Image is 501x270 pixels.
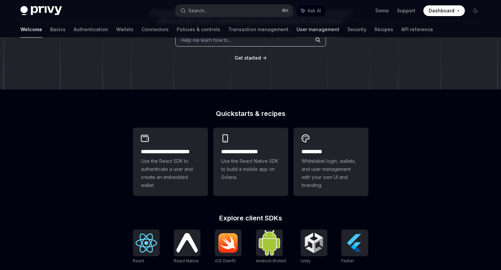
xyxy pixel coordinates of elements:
img: iOS (Swift) [218,233,239,253]
span: Whitelabel login, wallets, and user management with your own UI and branding. [302,157,360,189]
span: Dashboard [429,7,454,14]
a: Recipes [374,21,393,38]
a: ReactReact [133,229,160,264]
a: API reference [401,21,433,38]
a: FlutterFlutter [341,229,368,264]
a: Demo [375,7,389,14]
a: Connectors [142,21,169,38]
button: Search...⌘K [176,5,293,17]
a: UnityUnity [301,229,327,264]
span: Android (Kotlin) [256,258,286,263]
a: iOS (Swift)iOS (Swift) [215,229,242,264]
a: Android (Kotlin)Android (Kotlin) [256,229,286,264]
img: React [136,233,157,253]
a: **** *****Whitelabel login, wallets, and user management with your own UI and branding. [294,128,368,196]
span: React [133,258,144,263]
span: iOS (Swift) [215,258,236,263]
a: Basics [50,21,66,38]
button: Ask AI [296,5,326,17]
img: dark logo [20,6,62,15]
a: Get started [235,55,261,61]
a: Welcome [20,21,42,38]
img: React Native [176,233,198,252]
h2: Quickstarts & recipes [133,110,368,117]
a: Security [347,21,366,38]
a: React NativeReact Native [174,229,200,264]
a: User management [297,21,339,38]
a: Support [397,7,415,14]
span: React Native [174,258,199,263]
a: Policies & controls [177,21,220,38]
a: Wallets [116,21,134,38]
button: Toggle dark mode [470,5,481,16]
span: Use the React Native SDK to build a mobile app on Solana. [221,157,280,181]
a: Dashboard [423,5,465,16]
span: Ask AI [308,7,321,14]
span: Unity [301,258,311,263]
a: **** **** **** ***Use the React Native SDK to build a mobile app on Solana. [213,128,288,196]
h2: Explore client SDKs [133,215,368,221]
a: Transaction management [228,21,288,38]
span: Help me learn how to… [181,37,232,44]
a: Authentication [74,21,108,38]
span: Flutter [341,258,354,263]
span: ⌘ K [282,8,289,13]
span: Use the React SDK to authenticate a user and create an embedded wallet. [141,157,200,189]
img: Unity [303,232,325,254]
div: Search... [188,7,207,15]
img: Flutter [344,232,365,254]
img: Android (Kotlin) [259,230,280,255]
